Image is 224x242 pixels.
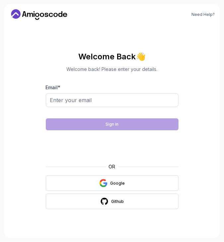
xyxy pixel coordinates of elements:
[46,118,179,130] button: Sign in
[111,199,124,204] div: Github
[46,66,179,73] p: Welcome back! Please enter your details.
[109,163,115,170] p: OR
[46,194,179,209] button: Github
[62,134,162,159] iframe: Widget containing checkbox for hCaptcha security challenge
[191,12,215,17] a: Need Help?
[110,181,125,186] div: Google
[46,85,61,90] label: Email *
[46,51,179,62] h2: Welcome Back
[106,122,118,127] div: Sign in
[136,51,146,62] span: 👋
[46,93,179,107] input: Enter your email
[46,175,179,191] button: Google
[9,9,69,20] a: Home link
